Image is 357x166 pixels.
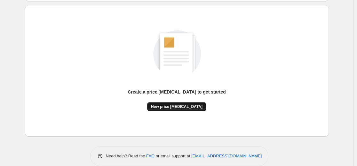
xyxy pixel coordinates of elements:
[128,89,226,95] p: Create a price [MEDICAL_DATA] to get started
[147,102,206,111] button: New price [MEDICAL_DATA]
[146,154,155,158] a: FAQ
[191,154,262,158] a: [EMAIL_ADDRESS][DOMAIN_NAME]
[106,154,147,158] span: Need help? Read the
[155,154,191,158] span: or email support at
[151,104,202,109] span: New price [MEDICAL_DATA]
